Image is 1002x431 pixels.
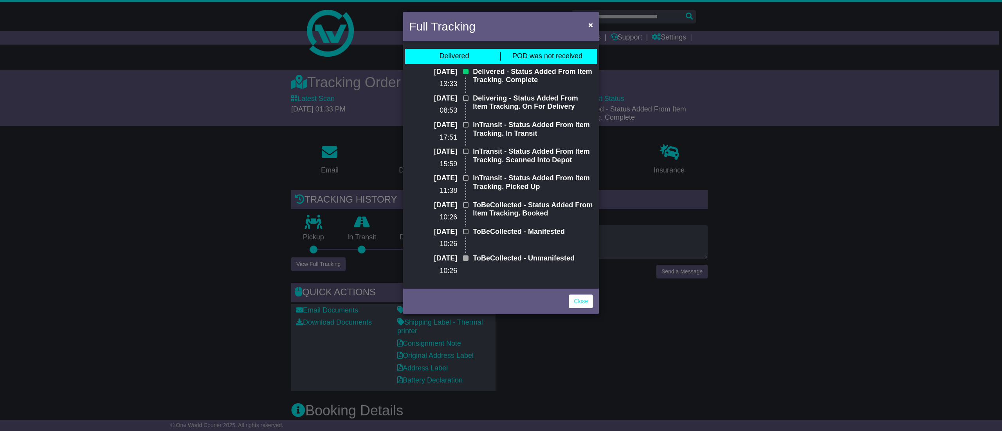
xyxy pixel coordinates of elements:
[409,133,457,142] p: 17:51
[409,213,457,222] p: 10:26
[409,18,476,35] h4: Full Tracking
[409,68,457,76] p: [DATE]
[409,160,457,169] p: 15:59
[409,174,457,183] p: [DATE]
[512,52,582,60] span: POD was not received
[409,201,457,210] p: [DATE]
[409,267,457,275] p: 10:26
[473,68,593,84] p: Delivered - Status Added From Item Tracking. Complete
[409,106,457,115] p: 08:53
[473,174,593,191] p: InTransit - Status Added From Item Tracking. Picked Up
[473,201,593,218] p: ToBeCollected - Status Added From Item Tracking. Booked
[409,80,457,88] p: 13:33
[569,295,593,308] a: Close
[409,94,457,103] p: [DATE]
[409,121,457,129] p: [DATE]
[409,187,457,195] p: 11:38
[473,254,593,263] p: ToBeCollected - Unmanifested
[409,147,457,156] p: [DATE]
[473,94,593,111] p: Delivering - Status Added From Item Tracking. On For Delivery
[409,254,457,263] p: [DATE]
[584,17,597,33] button: Close
[588,20,593,29] span: ×
[409,240,457,248] p: 10:26
[409,228,457,236] p: [DATE]
[473,147,593,164] p: InTransit - Status Added From Item Tracking. Scanned Into Depot
[473,121,593,138] p: InTransit - Status Added From Item Tracking. In Transit
[439,52,469,61] div: Delivered
[473,228,593,236] p: ToBeCollected - Manifested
